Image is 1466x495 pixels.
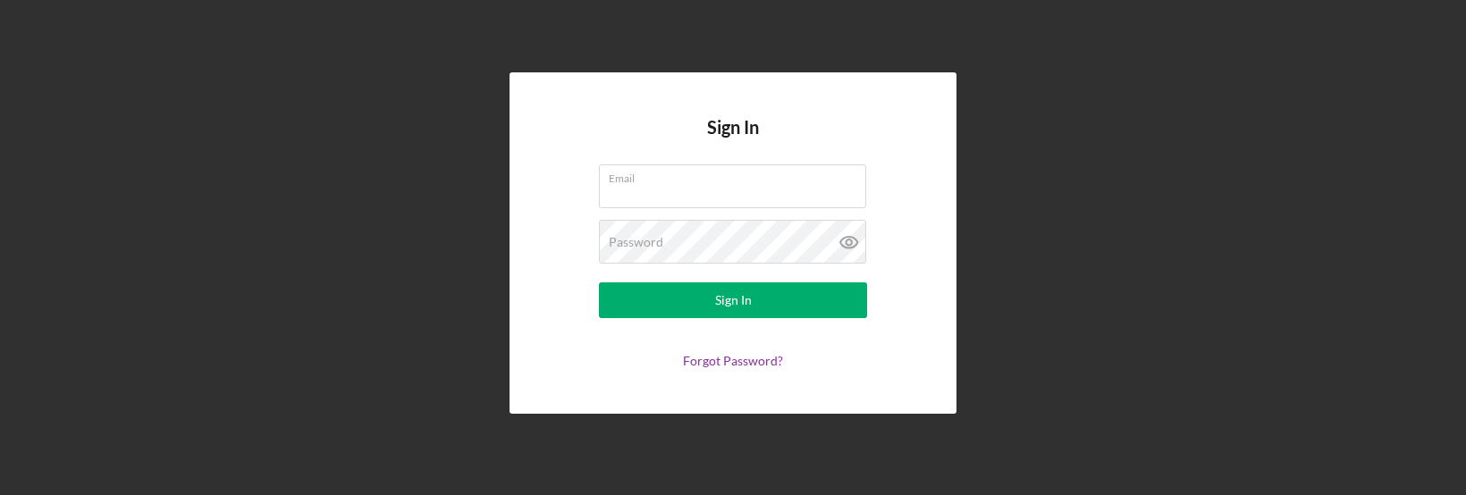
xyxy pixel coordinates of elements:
label: Email [609,165,866,185]
button: Sign In [599,282,867,318]
div: Sign In [715,282,752,318]
a: Forgot Password? [683,353,783,368]
label: Password [609,235,663,249]
h4: Sign In [707,117,759,164]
